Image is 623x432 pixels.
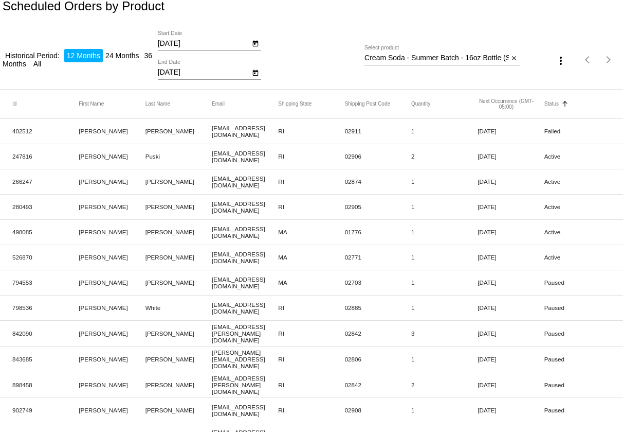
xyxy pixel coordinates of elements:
[3,49,62,62] li: Historical Period:
[145,201,212,213] mat-cell: [PERSON_NAME]
[578,49,598,70] button: Previous page
[3,49,152,71] li: 36 Months
[12,226,79,238] mat-cell: 498085
[278,150,344,162] mat-cell: RI
[509,53,520,64] button: Clear
[478,150,544,162] mat-cell: [DATE]
[544,101,559,107] button: Change sorting for Status
[12,404,79,416] mat-cell: 902749
[145,251,212,263] mat-cell: [PERSON_NAME]
[544,176,611,187] mat-cell: Active
[544,404,611,416] mat-cell: Paused
[12,353,79,365] mat-cell: 843685
[478,277,544,288] mat-cell: [DATE]
[12,302,79,314] mat-cell: 798536
[145,176,212,187] mat-cell: [PERSON_NAME]
[79,302,145,314] mat-cell: [PERSON_NAME]
[79,226,145,238] mat-cell: [PERSON_NAME]
[79,353,145,365] mat-cell: [PERSON_NAME]
[79,379,145,391] mat-cell: [PERSON_NAME]
[345,201,411,213] mat-cell: 02905
[345,101,390,107] button: Change sorting for ShippingPostcode
[278,353,344,365] mat-cell: RI
[12,101,16,107] button: Change sorting for Id
[12,125,79,137] mat-cell: 402512
[250,67,261,78] button: Open calendar
[544,277,611,288] mat-cell: Paused
[145,302,212,314] mat-cell: White
[145,101,170,107] button: Change sorting for Customer.LastName
[345,379,411,391] mat-cell: 02842
[212,321,278,346] mat-cell: [EMAIL_ADDRESS][PERSON_NAME][DOMAIN_NAME]
[411,277,478,288] mat-cell: 1
[544,201,611,213] mat-cell: Active
[79,404,145,416] mat-cell: [PERSON_NAME]
[411,302,478,314] mat-cell: 1
[478,251,544,263] mat-cell: [DATE]
[212,223,278,241] mat-cell: [EMAIL_ADDRESS][DOMAIN_NAME]
[478,379,544,391] mat-cell: [DATE]
[12,176,79,187] mat-cell: 266247
[510,55,518,63] mat-icon: close
[411,125,478,137] mat-cell: 1
[212,401,278,420] mat-cell: [EMAIL_ADDRESS][DOMAIN_NAME]
[411,226,478,238] mat-cell: 1
[278,404,344,416] mat-cell: RI
[478,302,544,314] mat-cell: [DATE]
[79,101,104,107] button: Change sorting for Customer.FirstName
[345,327,411,339] mat-cell: 02842
[478,125,544,137] mat-cell: [DATE]
[158,68,250,77] input: End Date
[411,353,478,365] mat-cell: 1
[278,379,344,391] mat-cell: RI
[212,172,278,191] mat-cell: [EMAIL_ADDRESS][DOMAIN_NAME]
[250,38,261,48] button: Open calendar
[544,251,611,263] mat-cell: Active
[544,302,611,314] mat-cell: Paused
[555,55,567,67] mat-icon: more_vert
[212,147,278,166] mat-cell: [EMAIL_ADDRESS][DOMAIN_NAME]
[544,353,611,365] mat-cell: Paused
[145,353,212,365] mat-cell: [PERSON_NAME]
[478,327,544,339] mat-cell: [DATE]
[278,226,344,238] mat-cell: MA
[345,302,411,314] mat-cell: 02885
[145,226,212,238] mat-cell: [PERSON_NAME]
[544,125,611,137] mat-cell: Failed
[212,101,225,107] button: Change sorting for Customer.Email
[79,251,145,263] mat-cell: [PERSON_NAME]
[478,404,544,416] mat-cell: [DATE]
[145,277,212,288] mat-cell: [PERSON_NAME]
[158,40,250,48] input: Start Date
[411,379,478,391] mat-cell: 2
[411,201,478,213] mat-cell: 1
[212,273,278,292] mat-cell: [EMAIL_ADDRESS][DOMAIN_NAME]
[411,176,478,187] mat-cell: 1
[278,176,344,187] mat-cell: RI
[411,251,478,263] mat-cell: 1
[345,125,411,137] mat-cell: 02911
[212,372,278,398] mat-cell: [EMAIL_ADDRESS][PERSON_NAME][DOMAIN_NAME]
[544,379,611,391] mat-cell: Paused
[478,226,544,238] mat-cell: [DATE]
[212,198,278,216] mat-cell: [EMAIL_ADDRESS][DOMAIN_NAME]
[345,277,411,288] mat-cell: 02703
[31,57,44,71] li: All
[345,226,411,238] mat-cell: 01776
[411,150,478,162] mat-cell: 2
[79,150,145,162] mat-cell: [PERSON_NAME]
[411,404,478,416] mat-cell: 1
[278,101,311,107] button: Change sorting for ShippingState
[212,248,278,267] mat-cell: [EMAIL_ADDRESS][DOMAIN_NAME]
[145,327,212,339] mat-cell: [PERSON_NAME]
[79,125,145,137] mat-cell: [PERSON_NAME]
[345,150,411,162] mat-cell: 02906
[212,299,278,317] mat-cell: [EMAIL_ADDRESS][DOMAIN_NAME]
[478,176,544,187] mat-cell: [DATE]
[212,347,278,372] mat-cell: [PERSON_NAME][EMAIL_ADDRESS][DOMAIN_NAME]
[278,327,344,339] mat-cell: RI
[12,327,79,339] mat-cell: 842090
[364,54,509,62] input: Select product
[345,404,411,416] mat-cell: 02908
[145,125,212,137] mat-cell: [PERSON_NAME]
